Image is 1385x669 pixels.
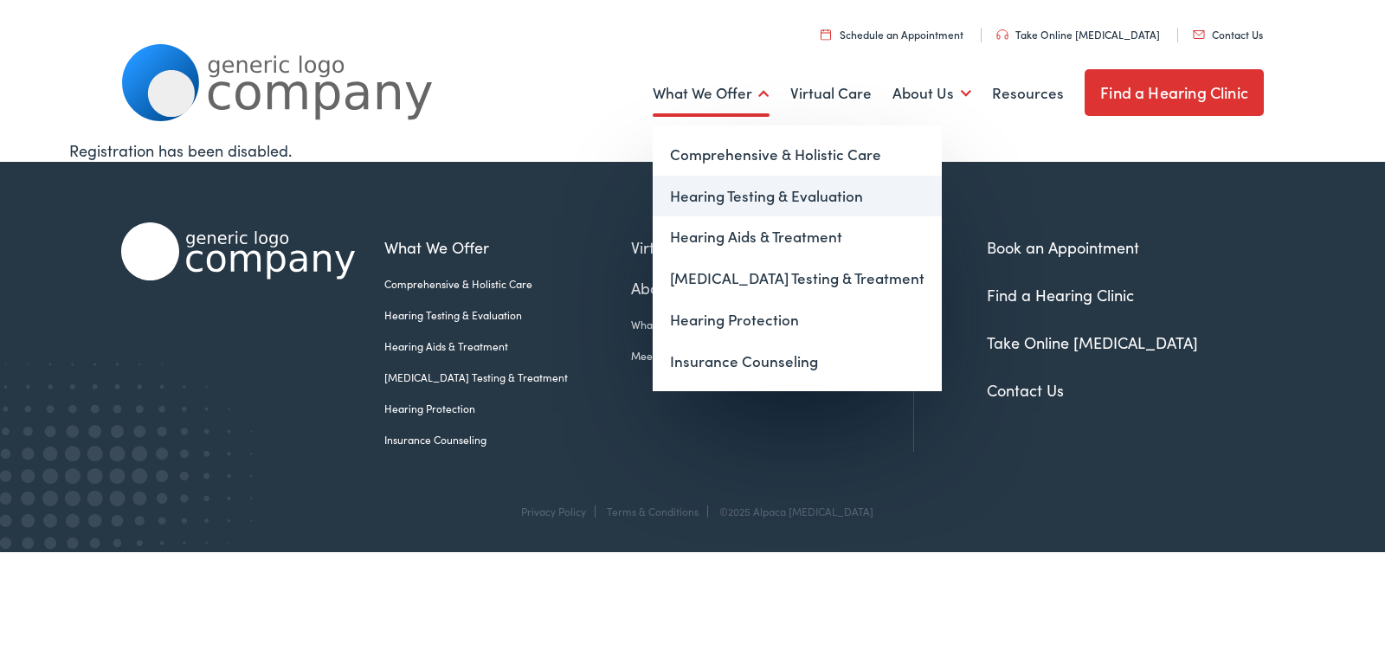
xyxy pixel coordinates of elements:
a: Comprehensive & Holistic Care [384,276,631,292]
a: What We Offer [384,235,631,259]
a: Hearing Protection [384,401,631,416]
div: Registration has been disabled. [69,138,1316,162]
a: Hearing Testing & Evaluation [653,176,942,217]
a: Find a Hearing Clinic [987,284,1134,306]
a: Book an Appointment [987,236,1139,258]
a: Hearing Protection [653,299,942,341]
a: Insurance Counseling [653,341,942,383]
a: Hearing Testing & Evaluation [384,307,631,323]
a: Insurance Counseling [384,432,631,447]
a: Hearing Aids & Treatment [384,338,631,354]
a: Contact Us [1193,27,1263,42]
a: Hearing Aids & Treatment [653,216,942,258]
a: Schedule an Appointment [821,27,963,42]
a: About Us [892,61,971,125]
img: utility icon [821,29,831,40]
a: Virtual Care [631,235,778,259]
a: About Us [631,276,778,299]
a: What We Believe [631,317,778,332]
img: Alpaca Audiology [121,222,355,280]
div: ©2025 Alpaca [MEDICAL_DATA] [711,505,873,518]
a: Find a Hearing Clinic [1085,69,1264,116]
a: Take Online [MEDICAL_DATA] [987,331,1198,353]
a: Resources [992,61,1064,125]
a: Privacy Policy [521,504,586,518]
a: Meet the Team [631,348,778,363]
img: utility icon [996,29,1008,40]
a: [MEDICAL_DATA] Testing & Treatment [384,370,631,385]
a: What We Offer [653,61,770,125]
a: Contact Us [987,379,1064,401]
a: Take Online [MEDICAL_DATA] [996,27,1160,42]
img: utility icon [1193,30,1205,39]
a: Virtual Care [790,61,872,125]
a: Terms & Conditions [607,504,699,518]
a: Comprehensive & Holistic Care [653,134,942,176]
a: [MEDICAL_DATA] Testing & Treatment [653,258,942,299]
